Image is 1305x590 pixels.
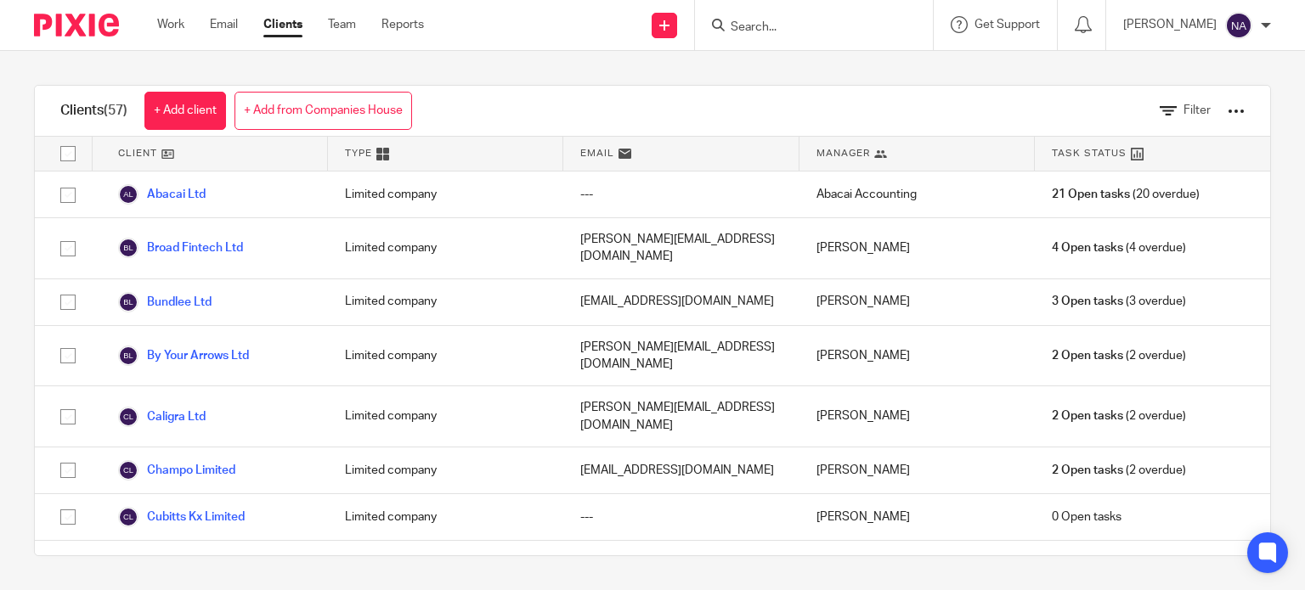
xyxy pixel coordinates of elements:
span: (20 overdue) [1052,186,1200,203]
img: svg%3E [118,407,138,427]
img: svg%3E [118,460,138,480]
a: Clients [263,16,302,33]
input: Search [729,20,882,36]
a: Reports [381,16,424,33]
a: Email [210,16,238,33]
span: Type [345,146,372,160]
div: [EMAIL_ADDRESS][DOMAIN_NAME] [563,447,799,493]
div: [PERSON_NAME] [799,279,1035,325]
span: (57) [104,104,127,117]
span: Task Status [1052,146,1127,160]
span: 3 Open tasks [1052,293,1123,310]
img: svg%3E [118,238,138,258]
span: 2 Open tasks [1052,347,1123,364]
span: 2 Open tasks [1052,462,1123,479]
div: Limited company [328,171,563,217]
p: [PERSON_NAME] [1123,16,1217,33]
span: Manager [816,146,870,160]
span: 2 Open tasks [1052,407,1123,424]
input: Select all [52,138,84,170]
div: [PERSON_NAME] [799,218,1035,278]
span: 0 Open tasks [1052,509,1121,525]
div: Limited company [328,326,563,386]
a: Cubitts Kx Limited [118,507,245,527]
img: svg%3E [118,184,138,205]
div: Limited company [328,279,563,325]
img: svg%3E [118,292,138,312]
a: Team [328,16,356,33]
img: Pixie [34,14,119,37]
a: + Add client [144,92,226,130]
a: Broad Fintech Ltd [118,238,243,258]
div: [PERSON_NAME] [799,386,1035,447]
div: [PERSON_NAME][EMAIL_ADDRESS][DOMAIN_NAME] [563,386,799,447]
h1: Clients [60,102,127,120]
div: Limited company [328,386,563,447]
div: --- [563,171,799,217]
span: 21 Open tasks [1052,186,1130,203]
div: Limited company [328,218,563,278]
a: By Your Arrows Ltd [118,346,249,366]
a: Caligra Ltd [118,407,206,427]
div: [PERSON_NAME][EMAIL_ADDRESS][DOMAIN_NAME] [563,218,799,278]
span: Client [118,146,157,160]
div: --- [563,494,799,540]
span: (2 overdue) [1052,407,1186,424]
img: svg%3E [118,507,138,527]
span: Filter [1184,104,1211,116]
div: Limited company [328,494,563,540]
img: svg%3E [1225,12,1252,39]
span: (4 overdue) [1052,239,1186,256]
div: [PERSON_NAME] [799,447,1035,493]
div: [EMAIL_ADDRESS][DOMAIN_NAME] [563,279,799,325]
img: svg%3E [118,346,138,366]
span: Get Support [975,19,1040,31]
div: Limited company [328,447,563,493]
a: + Add from Companies House [234,92,412,130]
a: Abacai Ltd [118,184,206,205]
div: [PERSON_NAME] [799,494,1035,540]
a: Bundlee Ltd [118,292,212,312]
span: (2 overdue) [1052,462,1186,479]
span: (2 overdue) [1052,347,1186,364]
div: [PERSON_NAME][EMAIL_ADDRESS][DOMAIN_NAME] [563,326,799,386]
span: Email [580,146,614,160]
span: 4 Open tasks [1052,239,1123,256]
div: Abacai Accounting [799,171,1035,217]
div: [PERSON_NAME] [799,326,1035,386]
span: (3 overdue) [1052,293,1186,310]
a: Champo Limited [118,460,235,480]
a: Work [157,16,184,33]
